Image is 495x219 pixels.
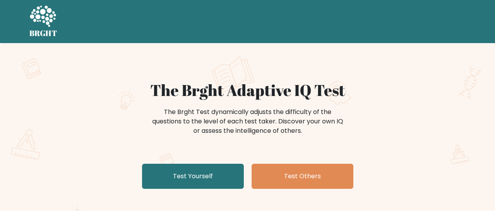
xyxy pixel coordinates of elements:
h5: BRGHT [29,29,58,38]
div: The Brght Test dynamically adjusts the difficulty of the questions to the level of each test take... [150,107,346,136]
a: BRGHT [29,3,58,40]
h1: The Brght Adaptive IQ Test [57,81,439,100]
a: Test Others [252,164,353,189]
a: Test Yourself [142,164,244,189]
